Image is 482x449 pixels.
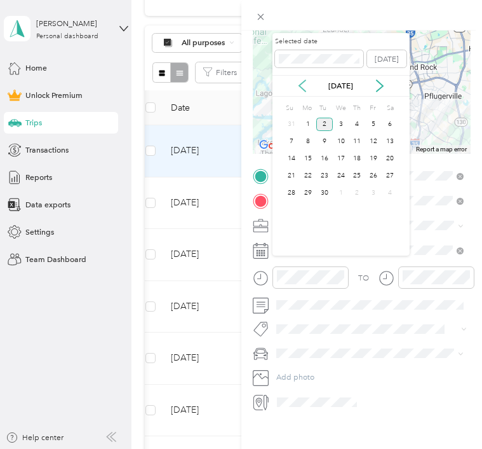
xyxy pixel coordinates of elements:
div: 22 [300,169,316,183]
iframe: Everlance-gr Chat Button Frame [411,378,482,449]
div: 3 [333,118,349,131]
div: 20 [382,152,398,165]
div: 24 [333,169,349,183]
div: 4 [349,118,365,131]
div: 23 [316,169,333,183]
div: 18 [349,152,365,165]
img: Google [256,137,298,154]
div: 28 [284,186,300,200]
button: Add photo [272,370,471,385]
div: 1 [300,118,316,131]
a: Report a map error [416,146,467,153]
div: Th [351,100,365,116]
div: 1 [333,186,349,200]
div: Tu [318,100,331,116]
div: Sa [385,100,398,116]
div: Su [284,100,297,116]
div: 4 [382,186,398,200]
div: 2 [316,118,333,131]
div: 26 [365,169,382,183]
div: 15 [300,152,316,165]
div: 27 [382,169,398,183]
div: 9 [316,135,333,148]
div: 30 [316,186,333,200]
div: 29 [300,186,316,200]
p: [DATE] [318,80,364,92]
div: 14 [284,152,300,165]
div: 21 [284,169,300,183]
div: 16 [316,152,333,165]
div: 8 [300,135,316,148]
div: Mo [300,100,314,116]
div: 5 [365,118,382,131]
div: TO [358,273,369,284]
div: Fr [368,100,381,116]
div: 11 [349,135,365,148]
div: 13 [382,135,398,148]
label: Selected date [275,37,363,46]
div: 25 [349,169,365,183]
div: 2 [349,186,365,200]
button: [DATE] [367,50,406,67]
div: 19 [365,152,382,165]
div: We [334,100,347,116]
div: 6 [382,118,398,131]
div: 10 [333,135,349,148]
div: 7 [284,135,300,148]
a: Open this area in Google Maps (opens a new window) [256,137,298,154]
div: 12 [365,135,382,148]
div: 17 [333,152,349,165]
div: 3 [365,186,382,200]
div: 31 [284,118,300,131]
